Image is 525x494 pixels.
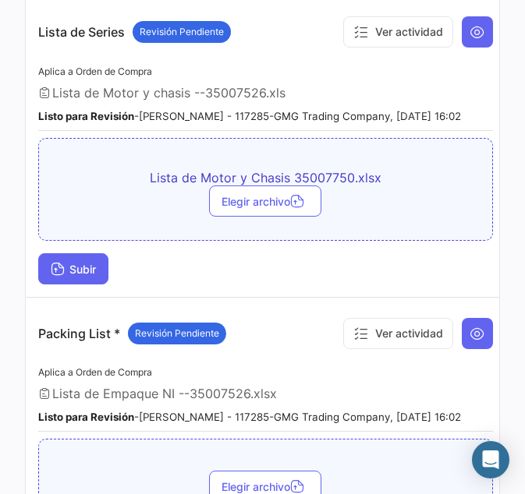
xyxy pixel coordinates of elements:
[222,195,309,208] span: Elegir archivo
[135,326,219,341] span: Revisión Pendiente
[51,263,96,276] span: Subir
[47,170,484,185] span: Lista de Motor y Chasis 35007750.xlsx
[38,110,461,122] small: - [PERSON_NAME] - 117285-GMG Trading Company, [DATE] 16:02
[52,85,286,101] span: Lista de Motor y chasis --35007526.xls
[38,411,134,423] b: Listo para Revisión
[38,253,108,284] button: Subir
[38,366,152,378] span: Aplica a Orden de Compra
[222,480,309,493] span: Elegir archivo
[52,386,277,401] span: Lista de Empaque NI --35007526.xlsx
[472,441,509,478] div: Abrir Intercom Messenger
[140,25,224,39] span: Revisión Pendiente
[38,323,226,344] p: Packing List *
[38,21,231,43] p: Lista de Series
[38,110,134,122] b: Listo para Revisión
[343,318,453,349] button: Ver actividad
[38,411,461,423] small: - [PERSON_NAME] - 117285-GMG Trading Company, [DATE] 16:02
[343,16,453,48] button: Ver actividad
[38,65,152,77] span: Aplica a Orden de Compra
[209,185,321,217] button: Elegir archivo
